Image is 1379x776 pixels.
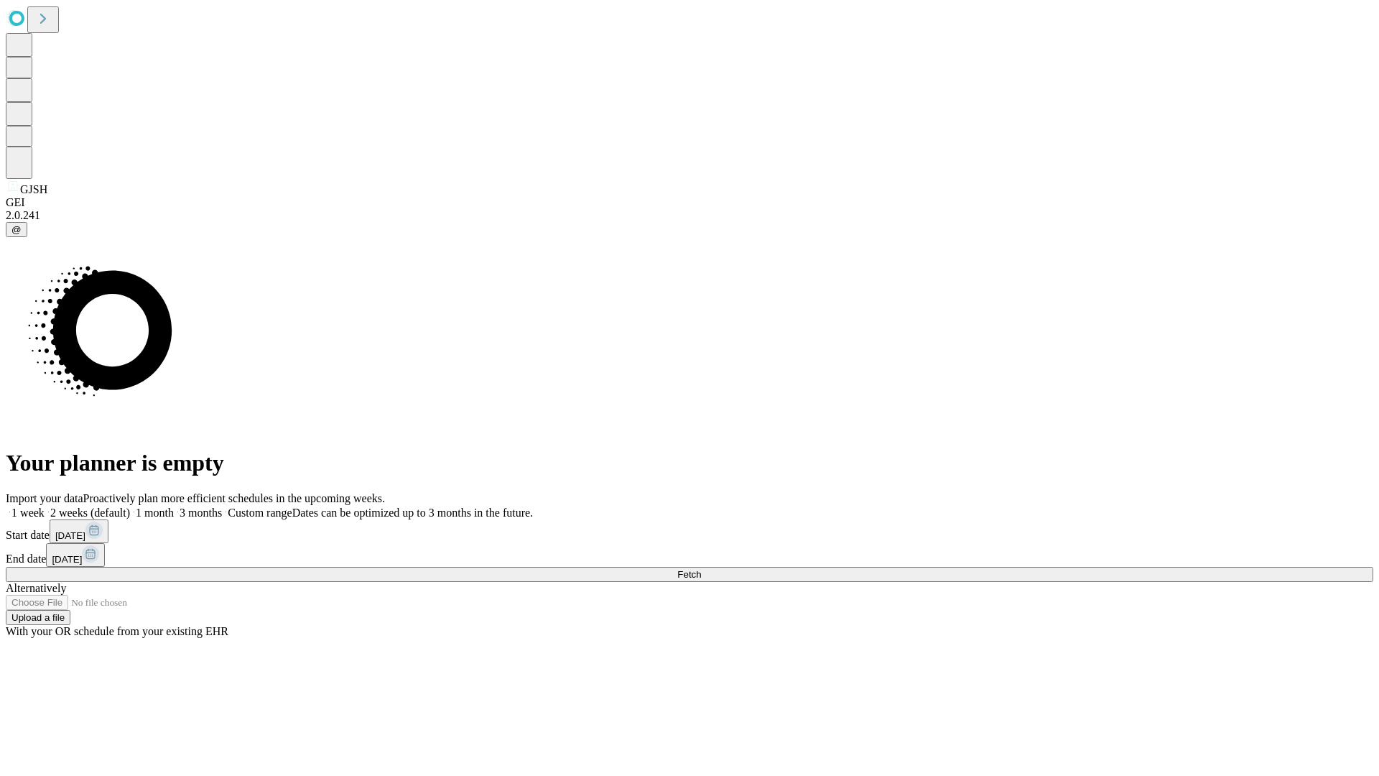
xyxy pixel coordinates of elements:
div: 2.0.241 [6,209,1373,222]
span: 2 weeks (default) [50,507,130,519]
button: [DATE] [50,519,108,543]
span: Alternatively [6,582,66,594]
span: 1 month [136,507,174,519]
span: 3 months [180,507,222,519]
span: GJSH [20,183,47,195]
div: Start date [6,519,1373,543]
div: GEI [6,196,1373,209]
span: 1 week [11,507,45,519]
h1: Your planner is empty [6,450,1373,476]
span: Fetch [677,569,701,580]
span: Proactively plan more efficient schedules in the upcoming weeks. [83,492,385,504]
span: [DATE] [55,530,85,541]
span: Dates can be optimized up to 3 months in the future. [292,507,533,519]
div: End date [6,543,1373,567]
button: Fetch [6,567,1373,582]
span: @ [11,224,22,235]
span: Import your data [6,492,83,504]
span: [DATE] [52,554,82,565]
span: Custom range [228,507,292,519]
button: [DATE] [46,543,105,567]
button: @ [6,222,27,237]
span: With your OR schedule from your existing EHR [6,625,228,637]
button: Upload a file [6,610,70,625]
